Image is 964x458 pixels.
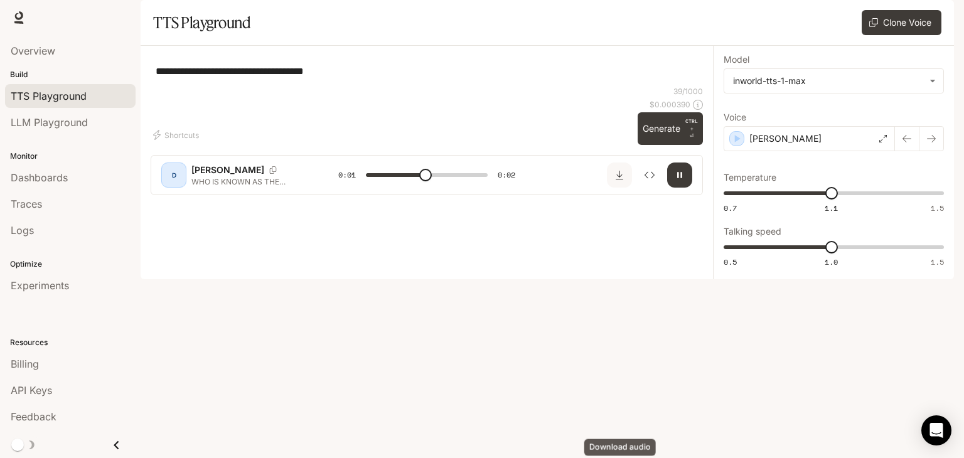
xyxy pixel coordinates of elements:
p: CTRL + [685,117,698,132]
div: Download audio [584,439,656,456]
span: 1.1 [825,203,838,213]
button: Copy Voice ID [264,166,282,174]
p: $ 0.000390 [650,99,690,110]
p: Talking speed [724,227,781,236]
h1: TTS Playground [153,10,250,35]
div: inworld-tts-1-max [724,69,943,93]
button: Inspect [637,162,662,188]
span: 1.0 [825,257,838,267]
button: Download audio [607,162,632,188]
p: Voice [724,113,746,122]
p: 39 / 1000 [673,86,703,97]
button: GenerateCTRL +⏎ [638,112,703,145]
p: WHO IS KNOWN AS THE FATHER OF GEOMETRY? [191,176,308,187]
span: 0:02 [498,169,515,181]
button: Clone Voice [862,10,941,35]
div: Open Intercom Messenger [921,415,951,445]
div: D [164,165,184,185]
span: 1.5 [931,257,944,267]
p: [PERSON_NAME] [749,132,822,145]
span: 0.7 [724,203,737,213]
button: Shortcuts [151,125,204,145]
p: Model [724,55,749,64]
span: 0:01 [338,169,356,181]
span: 1.5 [931,203,944,213]
p: [PERSON_NAME] [191,164,264,176]
p: Temperature [724,173,776,182]
span: 0.5 [724,257,737,267]
div: inworld-tts-1-max [733,75,923,87]
p: ⏎ [685,117,698,140]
